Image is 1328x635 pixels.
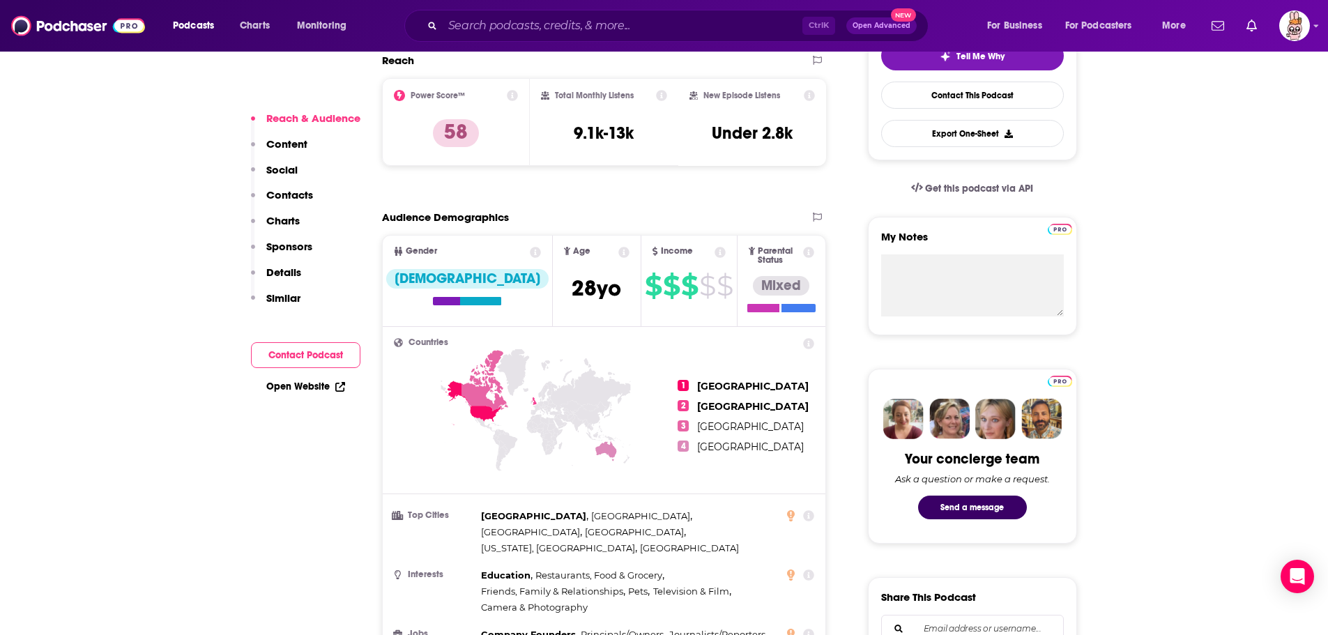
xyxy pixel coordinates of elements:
[382,211,509,224] h2: Audience Demographics
[881,82,1064,109] a: Contact This Podcast
[481,542,635,553] span: [US_STATE], [GEOGRAPHIC_DATA]
[481,567,533,583] span: ,
[251,291,300,317] button: Similar
[231,15,278,37] a: Charts
[853,22,910,29] span: Open Advanced
[881,590,976,604] h3: Share This Podcast
[940,51,951,62] img: tell me why sparkle
[266,112,360,125] p: Reach & Audience
[433,119,479,147] p: 58
[481,602,588,613] span: Camera & Photography
[712,123,793,144] h3: Under 2.8k
[266,381,345,392] a: Open Website
[173,16,214,36] span: Podcasts
[628,586,648,597] span: Pets
[699,275,715,297] span: $
[481,569,531,581] span: Education
[956,51,1005,62] span: Tell Me Why
[1281,560,1314,593] div: Open Intercom Messenger
[481,540,637,556] span: ,
[640,542,739,553] span: [GEOGRAPHIC_DATA]
[266,291,300,305] p: Similar
[266,188,313,201] p: Contacts
[883,399,924,439] img: Sydney Profile
[481,583,625,599] span: ,
[163,15,232,37] button: open menu
[251,342,360,368] button: Contact Podcast
[481,586,623,597] span: Friends, Family & Relationships
[697,420,804,433] span: [GEOGRAPHIC_DATA]
[443,15,802,37] input: Search podcasts, credits, & more...
[678,420,689,431] span: 3
[645,275,662,297] span: $
[1279,10,1310,41] span: Logged in as Nouel
[251,240,312,266] button: Sponsors
[663,275,680,297] span: $
[251,163,298,189] button: Social
[411,91,465,100] h2: Power Score™
[481,508,588,524] span: ,
[585,526,684,537] span: [GEOGRAPHIC_DATA]
[394,511,475,520] h3: Top Cities
[251,266,301,291] button: Details
[266,137,307,151] p: Content
[481,526,580,537] span: [GEOGRAPHIC_DATA]
[802,17,835,35] span: Ctrl K
[1048,224,1072,235] img: Podchaser Pro
[585,524,686,540] span: ,
[895,473,1050,484] div: Ask a question or make a request.
[481,524,582,540] span: ,
[251,214,300,240] button: Charts
[481,510,586,521] span: [GEOGRAPHIC_DATA]
[717,275,733,297] span: $
[1206,14,1230,38] a: Show notifications dropdown
[1048,374,1072,387] a: Pro website
[758,247,801,265] span: Parental Status
[535,569,662,581] span: Restaurants, Food & Grocery
[1152,15,1203,37] button: open menu
[653,583,731,599] span: ,
[1065,16,1132,36] span: For Podcasters
[905,450,1039,468] div: Your concierge team
[287,15,365,37] button: open menu
[900,171,1045,206] a: Get this podcast via API
[628,583,650,599] span: ,
[697,400,809,413] span: [GEOGRAPHIC_DATA]
[881,120,1064,147] button: Export One-Sheet
[1241,14,1262,38] a: Show notifications dropdown
[891,8,916,22] span: New
[653,586,729,597] span: Television & Film
[406,247,437,256] span: Gender
[418,10,942,42] div: Search podcasts, credits, & more...
[1048,376,1072,387] img: Podchaser Pro
[266,266,301,279] p: Details
[703,91,780,100] h2: New Episode Listens
[977,15,1060,37] button: open menu
[881,41,1064,70] button: tell me why sparkleTell Me Why
[925,183,1033,194] span: Get this podcast via API
[1162,16,1186,36] span: More
[240,16,270,36] span: Charts
[266,240,312,253] p: Sponsors
[297,16,346,36] span: Monitoring
[846,17,917,34] button: Open AdvancedNew
[574,123,634,144] h3: 9.1k-13k
[11,13,145,39] img: Podchaser - Follow, Share and Rate Podcasts
[266,214,300,227] p: Charts
[1021,399,1062,439] img: Jon Profile
[394,570,475,579] h3: Interests
[266,163,298,176] p: Social
[975,399,1016,439] img: Jules Profile
[678,400,689,411] span: 2
[1056,15,1152,37] button: open menu
[661,247,693,256] span: Income
[678,441,689,452] span: 4
[409,338,448,347] span: Countries
[697,441,804,453] span: [GEOGRAPHIC_DATA]
[753,276,809,296] div: Mixed
[535,567,664,583] span: ,
[251,112,360,137] button: Reach & Audience
[251,137,307,163] button: Content
[555,91,634,100] h2: Total Monthly Listens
